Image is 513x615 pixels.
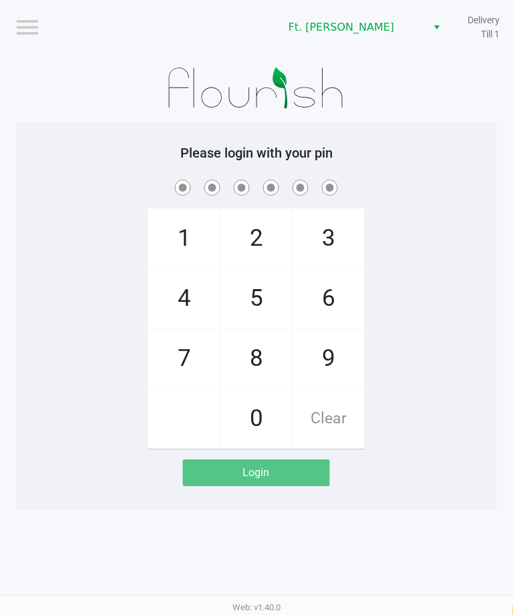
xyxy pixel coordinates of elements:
[221,389,292,448] span: 0
[232,602,281,612] span: Web: v1.40.0
[460,13,500,41] span: Delivery Till 1
[149,269,220,328] span: 4
[221,269,292,328] span: 5
[293,209,364,268] span: 3
[149,329,220,388] span: 7
[427,15,446,39] button: Select
[149,209,220,268] span: 1
[293,389,364,448] span: Clear
[293,329,364,388] span: 9
[221,209,292,268] span: 2
[221,329,292,388] span: 8
[293,269,364,328] span: 6
[289,19,419,35] span: Ft. [PERSON_NAME]
[26,145,487,161] h5: Please login with your pin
